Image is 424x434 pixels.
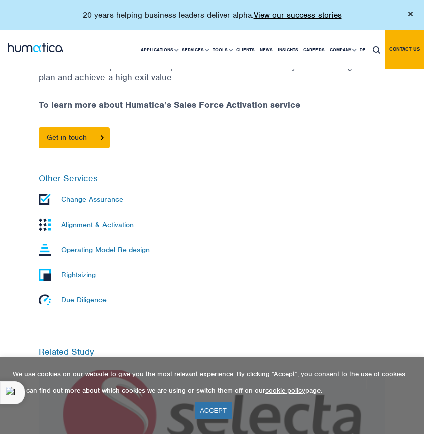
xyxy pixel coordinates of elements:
[61,220,134,229] p: Alignment & Activation
[39,347,385,358] h6: Related Study
[39,244,51,256] img: Operating Model Re-design
[265,386,305,395] a: cookie policy
[13,370,411,378] p: We use cookies on our website to give you the most relevant experience. By clicking “Accept”, you...
[257,31,275,69] a: News
[179,31,210,69] a: Services
[275,31,301,69] a: Insights
[327,31,357,69] a: Company
[101,135,104,140] img: arrowicon
[210,31,234,69] a: Tools
[357,31,368,69] a: DE
[61,195,123,204] p: Change Assurance
[360,47,365,53] span: DE
[39,194,51,205] img: Change Assurance
[39,218,51,231] img: Alignment & Activation
[39,99,300,111] strong: To learn more about Humatica’s Sales Force Activation service
[39,269,51,281] img: Rightsizing
[301,31,327,69] a: Careers
[83,10,342,20] p: 20 years helping business leaders deliver alpha.
[39,173,385,184] h6: Other Services
[61,295,107,304] p: Due Diligence
[13,386,411,395] p: You can find out more about which cookies we are using or switch them off on our page.
[234,31,257,69] a: Clients
[8,43,63,52] img: logo
[39,127,110,148] a: Get in touch
[195,402,232,419] a: ACCEPT
[39,294,51,305] img: Due Diligence
[385,30,424,69] a: Contact us
[61,270,96,279] p: Rightsizing
[254,10,342,20] a: View our success stories
[138,31,179,69] a: Applications
[61,245,150,254] p: Operating Model Re-design
[373,46,380,54] img: search_icon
